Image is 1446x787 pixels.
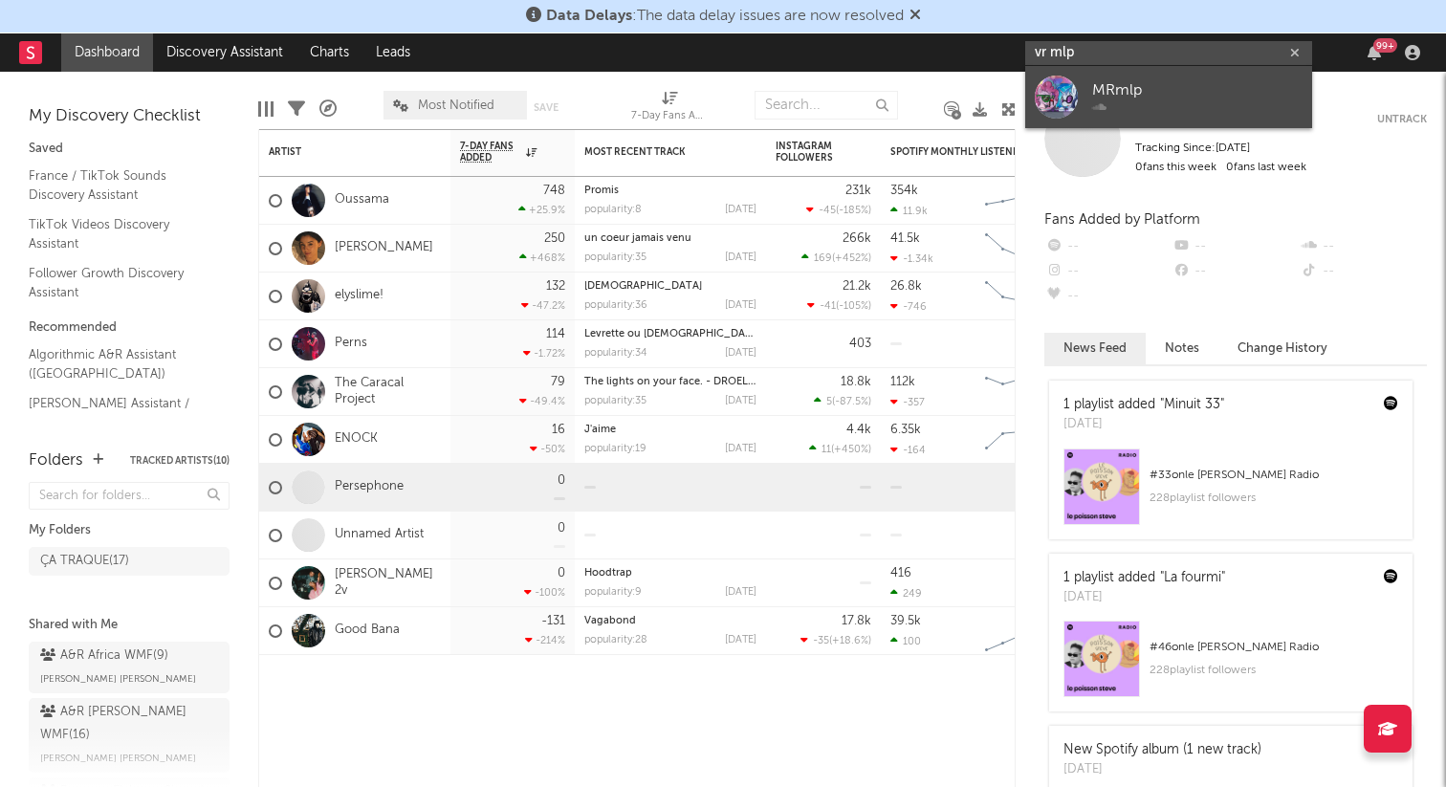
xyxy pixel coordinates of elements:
a: ÇA TRAQUE(17) [29,547,230,576]
a: Oussama [335,192,389,208]
a: Levrette ou [DEMOGRAPHIC_DATA] [584,329,761,339]
div: -- [1044,284,1172,309]
div: ( ) [800,634,871,646]
div: Most Recent Track [584,146,728,158]
div: J'aime [584,425,756,435]
a: Charts [296,33,362,72]
span: : The data delay issues are now resolved [546,9,904,24]
a: Perns [335,336,367,352]
span: 0 fans this week [1135,162,1216,173]
span: 11 [822,445,831,455]
a: France / TikTok Sounds Discovery Assistant [29,165,210,205]
button: Untrack [1377,110,1427,129]
a: Discovery Assistant [153,33,296,72]
a: Promis [584,186,619,196]
button: Change History [1218,333,1347,364]
a: [PERSON_NAME] 2v [335,567,441,600]
div: -746 [890,300,927,313]
button: Tracked Artists(10) [130,456,230,466]
button: Notes [1146,333,1218,364]
div: 11.9k [890,205,928,217]
div: 16 [552,424,565,436]
div: MRmlp [1092,79,1303,102]
span: -41 [820,301,836,312]
input: Search for folders... [29,482,230,510]
span: 5 [826,397,832,407]
div: [DATE] [725,396,756,406]
div: 7-Day Fans Added (7-Day Fans Added) [631,105,708,128]
div: A&R [PERSON_NAME] WMF ( 16 ) [40,701,213,747]
div: 403 [849,338,871,350]
div: 132 [546,280,565,293]
div: 416 [890,567,911,579]
span: Most Notified [418,99,494,112]
span: [PERSON_NAME] [PERSON_NAME] [40,667,196,690]
button: News Feed [1044,333,1146,364]
div: ( ) [801,251,871,264]
a: Algorithmic A&R Assistant ([GEOGRAPHIC_DATA]) [29,344,210,383]
div: Filters [288,81,305,137]
div: -214 % [525,634,565,646]
span: Tracking Since: [DATE] [1135,142,1250,154]
div: A&R Pipeline [319,81,337,137]
div: Saved [29,138,230,161]
div: A&R Africa WMF ( 9 ) [40,645,168,667]
div: -47.2 % [521,299,565,312]
div: popularity: 36 [584,300,647,311]
div: Levrette ou missionnaire [584,329,756,339]
div: 228 playlist followers [1150,487,1398,510]
span: Dismiss [909,9,921,24]
div: 228 playlist followers [1150,659,1398,682]
div: -- [1300,259,1427,284]
div: 41.5k [890,232,920,245]
div: Edit Columns [258,81,274,137]
div: [DATE] [725,205,756,215]
div: -1.72 % [523,347,565,360]
div: -50 % [530,443,565,455]
div: -49.4 % [519,395,565,407]
span: 169 [814,253,832,264]
div: Hoodtrap [584,568,756,579]
div: Promis [584,186,756,196]
div: 99 + [1373,38,1397,53]
div: [DATE] [1063,415,1224,434]
input: Search... [755,91,898,120]
a: Good Bana [335,623,400,639]
div: 7-Day Fans Added (7-Day Fans Added) [631,81,708,137]
div: popularity: 35 [584,396,646,406]
svg: Chart title [976,273,1063,320]
span: Fans Added by Platform [1044,212,1200,227]
div: 114 [546,328,565,340]
div: Spotify Monthly Listeners [890,146,1034,158]
div: popularity: 35 [584,252,646,263]
div: 1 playlist added [1063,568,1225,588]
svg: Chart title [976,177,1063,225]
a: ENOCK [335,431,378,448]
div: -100 % [524,586,565,599]
a: J'aime [584,425,616,435]
div: -131 [541,615,565,627]
button: Save [534,102,559,113]
a: "La fourmi" [1160,571,1225,584]
div: ( ) [806,204,871,216]
div: My Discovery Checklist [29,105,230,128]
div: 4.4k [846,424,871,436]
div: -357 [890,396,925,408]
a: Leads [362,33,424,72]
div: 100 [890,635,921,647]
div: ÇA TRAQUE ( 17 ) [40,550,129,573]
div: [DATE] [725,587,756,598]
div: Vagabond [584,616,756,626]
div: 266k [843,232,871,245]
svg: Chart title [976,607,1063,655]
div: # 33 on le [PERSON_NAME] Radio [1150,464,1398,487]
span: 0 fans last week [1135,162,1306,173]
a: TikTok Videos Discovery Assistant [29,214,210,253]
div: -- [1044,234,1172,259]
div: 26.8k [890,280,922,293]
div: 0 [558,522,565,535]
span: -45 [819,206,836,216]
div: 748 [543,185,565,197]
span: +450 % [834,445,868,455]
div: Folders [29,449,83,472]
